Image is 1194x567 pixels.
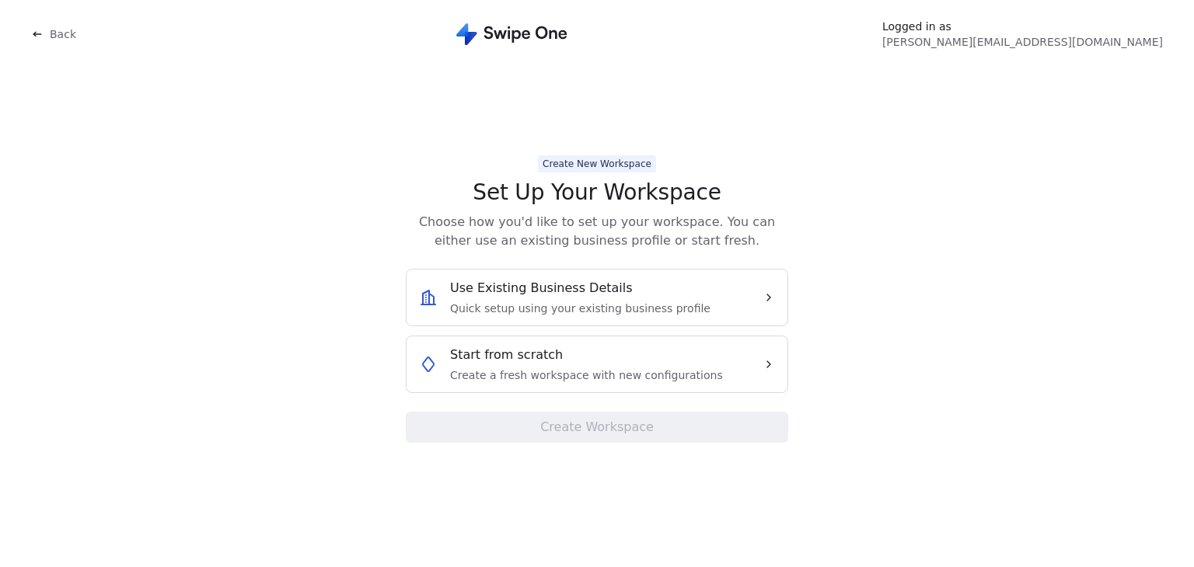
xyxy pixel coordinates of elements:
span: [PERSON_NAME][EMAIL_ADDRESS][DOMAIN_NAME] [882,34,1163,50]
span: Logged in as [882,19,1163,34]
button: Use Existing Business DetailsQuick setup using your existing business profile [419,279,775,316]
span: Use Existing Business Details [450,279,633,297]
span: Start from scratch [450,346,563,364]
div: Create New Workspace [543,157,651,171]
span: Back [50,26,76,42]
span: Choose how you'd like to set up your workspace. You can either use an existing business profile o... [406,213,788,250]
span: Set Up Your Workspace [473,179,721,207]
span: Create a fresh workspace with new configurations [450,367,723,383]
button: Start from scratchCreate a fresh workspace with new configurations [419,346,775,383]
button: Create Workspace [406,412,788,443]
span: Quick setup using your existing business profile [450,301,710,316]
